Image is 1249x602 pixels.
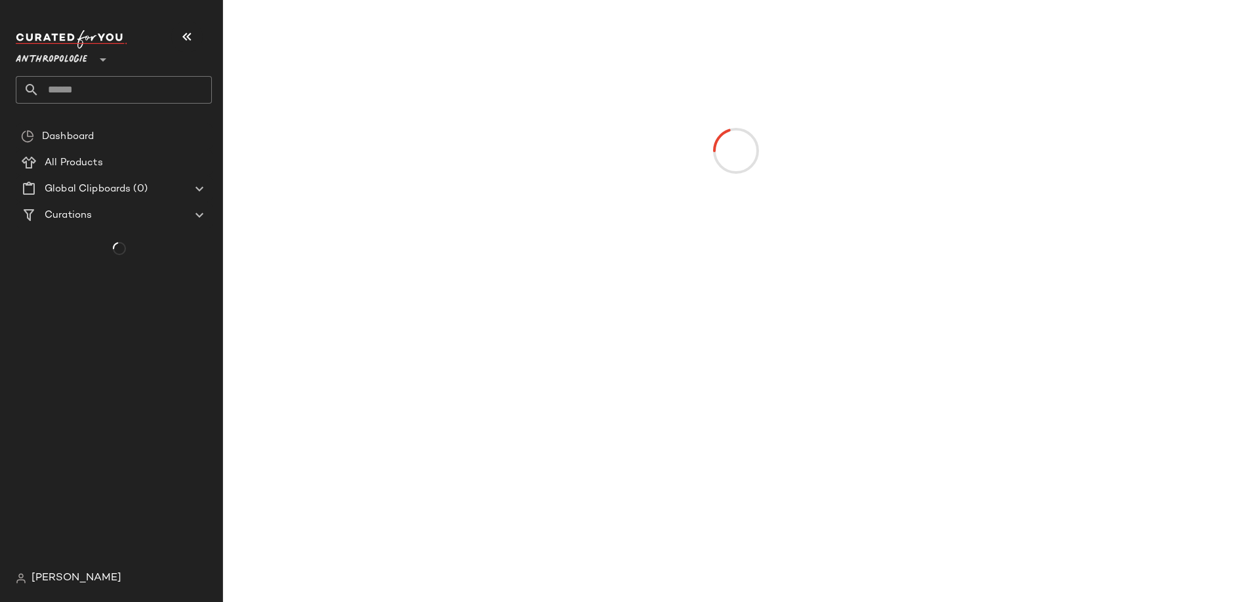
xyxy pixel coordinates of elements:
[16,573,26,584] img: svg%3e
[131,182,147,197] span: (0)
[21,130,34,143] img: svg%3e
[16,45,87,68] span: Anthropologie
[42,129,94,144] span: Dashboard
[31,571,121,586] span: [PERSON_NAME]
[16,30,127,49] img: cfy_white_logo.C9jOOHJF.svg
[45,182,131,197] span: Global Clipboards
[45,208,92,223] span: Curations
[45,155,103,171] span: All Products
